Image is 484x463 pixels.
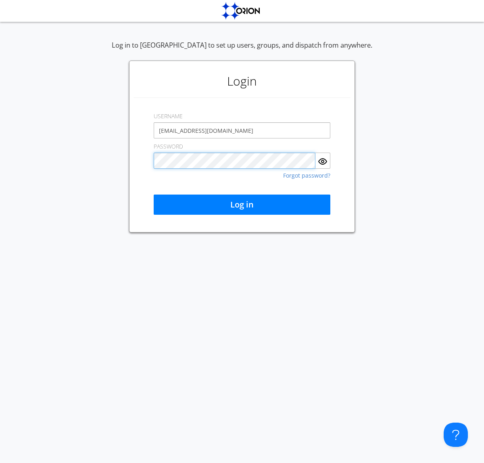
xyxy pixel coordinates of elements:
[154,153,315,169] input: Password
[444,423,468,447] iframe: Toggle Customer Support
[154,195,330,215] button: Log in
[154,142,183,151] label: PASSWORD
[315,153,330,169] button: Show Password
[112,40,372,61] div: Log in to [GEOGRAPHIC_DATA] to set up users, groups, and dispatch from anywhere.
[318,157,328,166] img: eye.svg
[283,173,330,178] a: Forgot password?
[134,65,350,97] h1: Login
[154,112,183,120] label: USERNAME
